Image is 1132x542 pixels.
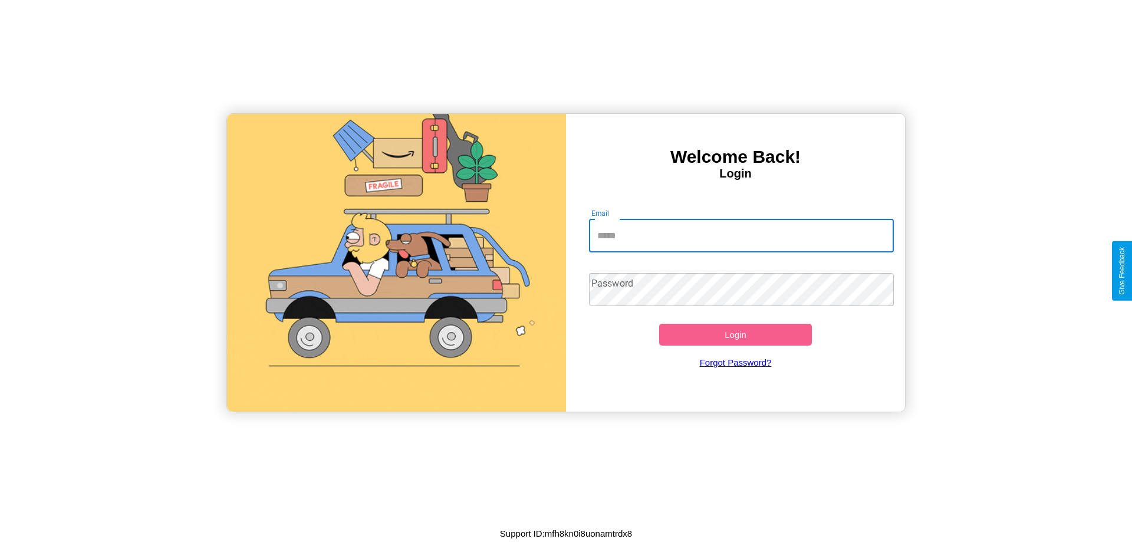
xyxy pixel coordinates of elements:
[1118,247,1126,295] div: Give Feedback
[659,324,812,346] button: Login
[566,147,905,167] h3: Welcome Back!
[591,208,610,218] label: Email
[500,525,632,541] p: Support ID: mfh8kn0i8uonamtrdx8
[566,167,905,180] h4: Login
[227,114,566,412] img: gif
[583,346,889,379] a: Forgot Password?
